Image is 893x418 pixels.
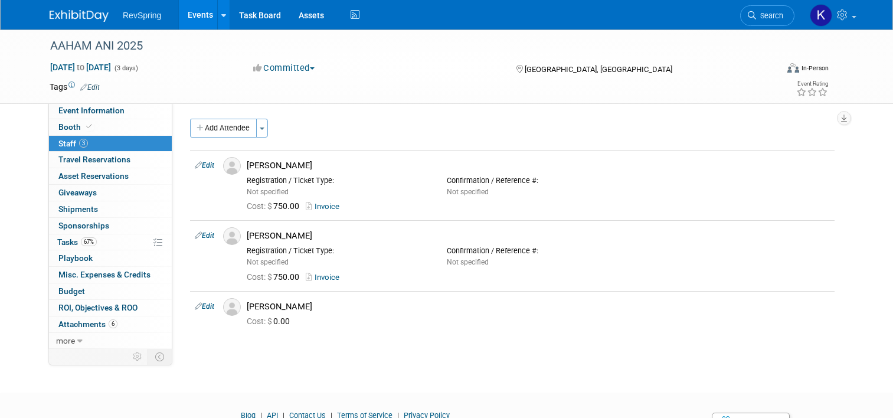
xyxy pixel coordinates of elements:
span: Not specified [247,188,289,196]
span: 750.00 [247,201,304,211]
span: Asset Reservations [58,171,129,181]
a: Travel Reservations [49,152,172,168]
div: In-Person [801,64,829,73]
button: Add Attendee [190,119,257,138]
div: Registration / Ticket Type: [247,176,429,185]
span: Search [756,11,783,20]
td: Tags [50,81,100,93]
div: Event Format [714,61,829,79]
img: Associate-Profile-5.png [223,157,241,175]
a: Edit [80,83,100,92]
a: Tasks67% [49,234,172,250]
a: Invoice [306,273,344,282]
span: Attachments [58,319,117,329]
a: Budget [49,283,172,299]
div: Event Rating [796,81,828,87]
span: 3 [79,139,88,148]
img: Associate-Profile-5.png [223,227,241,245]
span: Budget [58,286,85,296]
a: Playbook [49,250,172,266]
img: Associate-Profile-5.png [223,298,241,316]
a: Edit [195,161,214,169]
span: Cost: $ [247,201,273,211]
img: Format-Inperson.png [787,63,799,73]
td: Personalize Event Tab Strip [127,349,148,364]
span: to [75,63,86,72]
a: ROI, Objectives & ROO [49,300,172,316]
span: Sponsorships [58,221,109,230]
a: Misc. Expenses & Credits [49,267,172,283]
span: more [56,336,75,345]
span: Not specified [447,188,489,196]
span: Misc. Expenses & Credits [58,270,151,279]
div: Confirmation / Reference #: [447,176,629,185]
a: Booth [49,119,172,135]
span: Not specified [447,258,489,266]
td: Toggle Event Tabs [148,349,172,364]
span: Shipments [58,204,98,214]
div: [PERSON_NAME] [247,301,830,312]
a: Invoice [306,202,344,211]
span: Event Information [58,106,125,115]
span: Cost: $ [247,316,273,326]
img: Kelsey Culver [810,4,832,27]
span: Staff [58,139,88,148]
div: [PERSON_NAME] [247,160,830,171]
div: [PERSON_NAME] [247,230,830,241]
button: Committed [249,62,319,74]
span: 750.00 [247,272,304,282]
div: AAHAM ANI 2025 [46,35,763,57]
span: Booth [58,122,94,132]
span: 6 [109,319,117,328]
a: Sponsorships [49,218,172,234]
span: RevSpring [123,11,161,20]
div: Confirmation / Reference #: [447,246,629,256]
i: Booth reservation complete [86,123,92,130]
img: ExhibitDay [50,10,109,22]
span: [DATE] [DATE] [50,62,112,73]
a: Event Information [49,103,172,119]
span: Giveaways [58,188,97,197]
a: Giveaways [49,185,172,201]
span: (3 days) [113,64,138,72]
span: Cost: $ [247,272,273,282]
a: Edit [195,302,214,311]
span: 67% [81,237,97,246]
span: ROI, Objectives & ROO [58,303,138,312]
a: Search [740,5,794,26]
a: Asset Reservations [49,168,172,184]
span: Travel Reservations [58,155,130,164]
a: Attachments6 [49,316,172,332]
a: Shipments [49,201,172,217]
span: Not specified [247,258,289,266]
a: more [49,333,172,349]
span: Tasks [57,237,97,247]
span: [GEOGRAPHIC_DATA], [GEOGRAPHIC_DATA] [525,65,672,74]
a: Edit [195,231,214,240]
div: Registration / Ticket Type: [247,246,429,256]
span: Playbook [58,253,93,263]
span: 0.00 [247,316,295,326]
a: Staff3 [49,136,172,152]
